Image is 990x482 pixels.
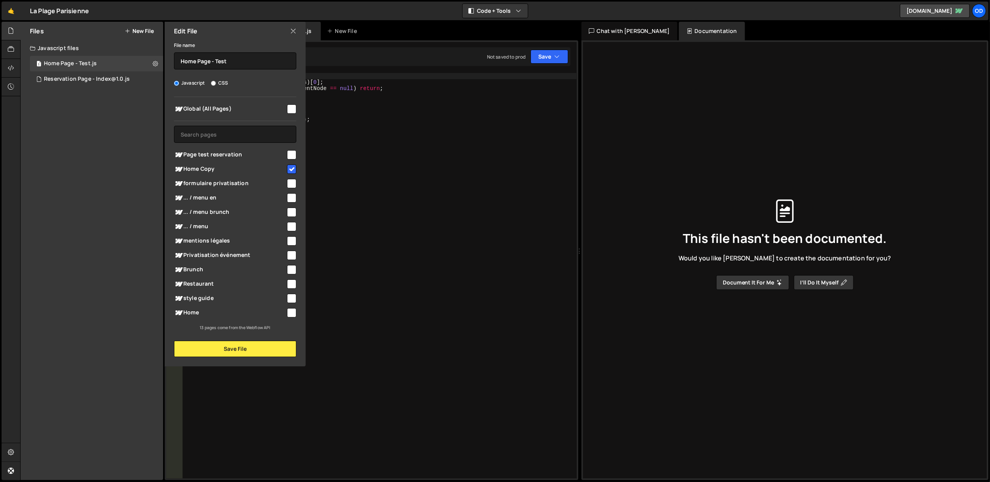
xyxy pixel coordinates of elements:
[174,104,286,114] span: Global (All Pages)
[679,254,891,262] span: Would you like [PERSON_NAME] to create the documentation for you?
[30,71,163,87] div: 16273/43955.js
[174,126,296,143] input: Search pages
[463,4,528,18] button: Code + Tools
[174,179,286,188] span: formulaire privatisation
[794,275,854,290] button: I’ll do it myself
[174,79,205,87] label: Javascript
[174,81,179,86] input: Javascript
[200,325,270,330] small: 13 pages come from the Webflow API
[174,279,286,289] span: Restaurant
[30,27,44,35] h2: Files
[30,56,163,71] div: 16273/43894.js
[327,27,360,35] div: New File
[487,54,526,60] div: Not saved to prod
[531,50,568,64] button: Save
[174,222,286,231] span: ... / menu
[174,236,286,246] span: mentions légales
[716,275,789,290] button: Document it for me
[21,40,163,56] div: Javascript files
[174,294,286,303] span: style guide
[30,6,89,16] div: La Plage Parisienne
[174,208,286,217] span: ... / menu brunch
[211,79,228,87] label: CSS
[44,60,97,67] div: Home Page - Test.js
[174,341,296,357] button: Save File
[125,28,154,34] button: New File
[174,193,286,203] span: ... / menu en
[174,27,197,35] h2: Edit File
[679,22,745,40] div: Documentation
[972,4,986,18] a: Od
[2,2,21,20] a: 🤙
[581,22,678,40] div: Chat with [PERSON_NAME]
[37,61,41,68] span: 1
[174,150,286,160] span: Page test reservation
[44,76,130,83] div: Reservation Page - Index@1.0.js
[174,52,296,69] input: Name
[683,232,887,244] span: This file hasn't been documented.
[174,42,195,49] label: File name
[211,81,216,86] input: CSS
[174,251,286,260] span: Privatisation événement
[174,165,286,174] span: Home Copy
[174,265,286,274] span: Brunch
[900,4,970,18] a: [DOMAIN_NAME]
[174,308,286,317] span: Home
